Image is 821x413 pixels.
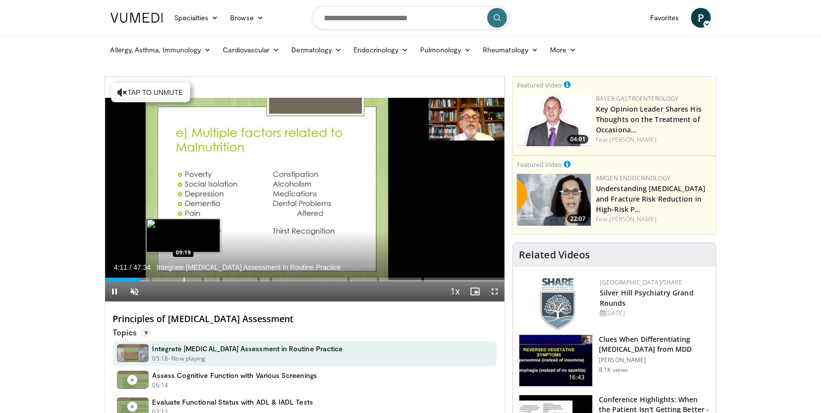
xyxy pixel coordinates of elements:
a: Favorites [644,8,685,28]
img: image.jpeg [146,219,220,252]
span: 47:34 [133,263,151,271]
a: Rheumatology [477,40,544,60]
button: Fullscreen [485,282,505,301]
p: [PERSON_NAME] [599,356,710,364]
a: [PERSON_NAME] [610,215,657,223]
a: 16:43 Clues When Differentiating [MEDICAL_DATA] from MDD [PERSON_NAME] 8.1K views [519,334,710,387]
div: Feat. [596,215,712,224]
button: Pause [105,282,125,301]
a: [PERSON_NAME] [610,135,657,144]
p: 05:18 [153,354,168,363]
div: [DATE] [600,309,708,318]
h4: Related Videos [519,249,590,261]
span: / [130,263,132,271]
img: f8aaeb6d-318f-4fcf-bd1d-54ce21f29e87.png.150x105_q85_autocrop_double_scale_upscale_version-0.2.png [541,278,575,330]
button: Unmute [125,282,145,301]
span: 04:01 [567,135,588,144]
h3: Clues When Differentiating [MEDICAL_DATA] from MDD [599,334,710,354]
img: c9a25db3-4db0-49e1-a46f-17b5c91d58a1.png.150x105_q85_crop-smart_upscale.png [517,174,591,226]
input: Search topics, interventions [312,6,509,30]
h4: Evaluate Functional Status with ADL & IADL Tests [153,398,313,407]
a: 22:07 [517,174,591,226]
p: 8.1K views [599,366,628,374]
a: Bayer Gastroenterology [596,94,679,103]
span: 4:11 [114,263,127,271]
a: [GEOGRAPHIC_DATA]/SHARE [600,278,682,287]
a: More [544,40,582,60]
img: a6520382-d332-4ed3-9891-ee688fa49237.150x105_q85_crop-smart_upscale.jpg [519,335,592,386]
a: Pulmonology [414,40,477,60]
div: Feat. [596,135,712,144]
a: P [691,8,711,28]
h4: Integrate [MEDICAL_DATA] Assessment in Routine Practice [153,344,343,353]
a: Allergy, Asthma, Immunology [105,40,217,60]
p: Topics [113,328,152,337]
img: VuMedi Logo [111,13,163,23]
button: Enable picture-in-picture mode [465,282,485,301]
small: Featured Video [517,81,562,89]
a: Amgen Endocrinology [596,174,670,182]
span: 9 [141,328,152,337]
span: Integrate [MEDICAL_DATA] Assessment in Routine Practice [156,263,341,272]
span: 16:43 [565,372,589,382]
a: Dermatology [286,40,348,60]
h4: Principles of [MEDICAL_DATA] Assessment [113,314,497,325]
video-js: Video Player [105,77,505,302]
img: 9828b8df-38ad-4333-b93d-bb657251ca89.png.150x105_q85_crop-smart_upscale.png [517,94,591,146]
button: Playback Rate [445,282,465,301]
div: Progress Bar [105,278,505,282]
span: 22:07 [567,214,588,223]
a: 04:01 [517,94,591,146]
a: Cardiovascular [217,40,285,60]
a: Endocrinology [348,40,414,60]
a: Browse [224,8,270,28]
button: Tap to unmute [111,83,190,102]
a: Silver Hill Psychiatry Grand Rounds [600,288,694,308]
h4: Assess Cognitive Function with Various Screenings [153,371,317,380]
a: Specialties [169,8,225,28]
a: Understanding [MEDICAL_DATA] and Fracture Risk Reduction in High-Risk P… [596,184,705,214]
p: - Now playing [168,354,206,363]
small: Featured Video [517,160,562,169]
a: Key Opinion Leader Shares His Thoughts on the Treatment of Occasiona… [596,104,702,134]
p: 06:14 [153,381,168,390]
